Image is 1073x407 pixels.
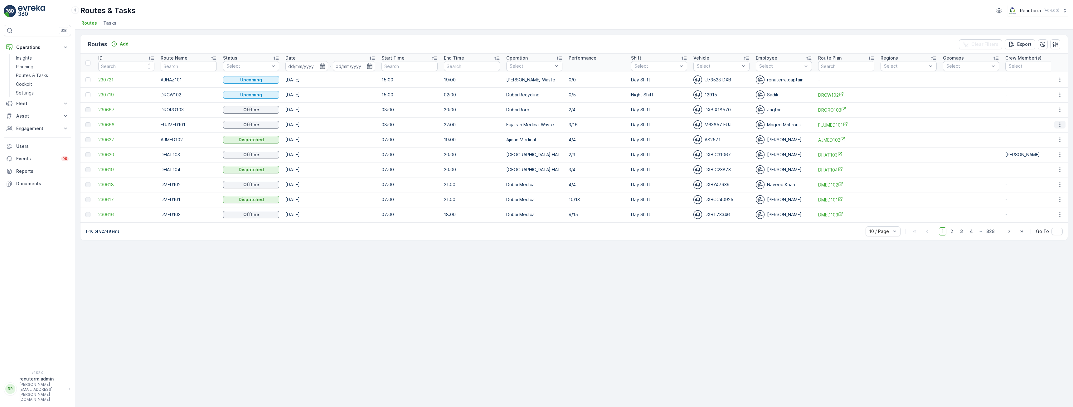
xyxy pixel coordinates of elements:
div: DXB X18570 [693,105,750,114]
p: 0/5 [569,92,625,98]
a: AJMED102 [818,137,874,143]
img: svg%3e [756,135,765,144]
p: Users [16,143,69,149]
p: DMED102 [161,182,217,188]
p: Offline [243,182,259,188]
div: 12915 [693,90,750,99]
img: svg%3e [693,120,702,129]
a: DHAT103 [818,152,874,158]
p: Fujairah Medical Waste [506,122,562,128]
a: 230719 [98,92,154,98]
p: Planning [16,64,33,70]
p: DHAT103 [161,152,217,158]
p: Dubai Medical [506,196,562,203]
button: Dispatched [223,136,279,143]
img: svg%3e [693,150,702,159]
p: 3/4 [569,167,625,173]
p: ID [98,55,103,61]
p: 20:00 [444,167,500,173]
div: Jagtar [756,105,812,114]
a: FUJMED101 [818,122,874,128]
p: Dubai Roro [506,107,562,113]
button: Operations [4,41,71,54]
p: 21:00 [444,196,500,203]
p: Day Shift [631,196,687,203]
a: 230620 [98,152,154,158]
p: 9/15 [569,211,625,218]
input: Search [161,61,217,71]
p: 07:00 [381,182,438,188]
span: 828 [983,227,998,235]
button: Export [1005,39,1035,49]
div: renuterra.captain [756,75,812,84]
p: Insights [16,55,32,61]
button: Upcoming [223,91,279,99]
p: [GEOGRAPHIC_DATA] HAT [506,167,562,173]
p: ... [978,227,982,235]
p: 19:00 [444,137,500,143]
a: Settings [13,89,71,97]
img: svg%3e [693,180,702,189]
span: DRCW102 [818,92,874,98]
p: - [1005,196,1061,203]
div: DXBCC40925 [693,195,750,204]
p: Settings [16,90,34,96]
p: - [329,62,332,70]
button: Engagement [4,122,71,135]
div: Toggle Row Selected [85,77,90,82]
img: svg%3e [693,135,702,144]
p: [PERSON_NAME] [1005,152,1040,158]
p: Asset [16,113,59,119]
span: DMED103 [818,211,874,218]
p: DHAT104 [161,167,217,173]
p: Dispatched [239,167,264,173]
span: 2 [948,227,956,235]
p: 15:00 [381,92,438,98]
span: 1 [939,227,946,235]
p: Engagement [16,125,59,132]
span: 3 [957,227,966,235]
p: 19:00 [444,77,500,83]
p: Documents [16,181,69,187]
span: 230618 [98,182,154,188]
span: Routes [81,20,97,26]
span: v 1.52.0 [4,371,71,375]
p: 07:00 [381,167,438,173]
div: DXBY47939 [693,180,750,189]
p: Routes [88,40,107,49]
p: Dispatched [239,196,264,203]
a: Reports [4,165,71,177]
a: 230721 [98,77,154,83]
input: Search [98,61,154,71]
p: Regions [881,55,898,61]
a: Users [4,140,71,153]
p: DRORO103 [161,107,217,113]
img: svg%3e [756,150,765,159]
a: 230616 [98,211,154,218]
button: Clear Filters [959,39,1002,49]
img: svg%3e [693,195,702,204]
img: logo_light-DOdMpM7g.png [18,5,45,17]
span: 230666 [98,122,154,128]
p: Upcoming [240,77,262,83]
p: Day Shift [631,107,687,113]
p: FUJMED101 [161,122,217,128]
p: 2/4 [569,107,625,113]
input: Search [818,61,874,71]
p: 4/4 [569,182,625,188]
span: DMED101 [818,196,874,203]
button: Asset [4,110,71,122]
button: Add [109,40,131,48]
p: Vehicle [693,55,709,61]
p: Select [759,63,802,69]
p: Offline [243,211,259,218]
p: Route Name [161,55,187,61]
div: [PERSON_NAME] [756,165,812,174]
p: 02:00 [444,92,500,98]
input: dd/mm/yyyy [285,61,328,71]
div: Toggle Row Selected [85,212,90,217]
